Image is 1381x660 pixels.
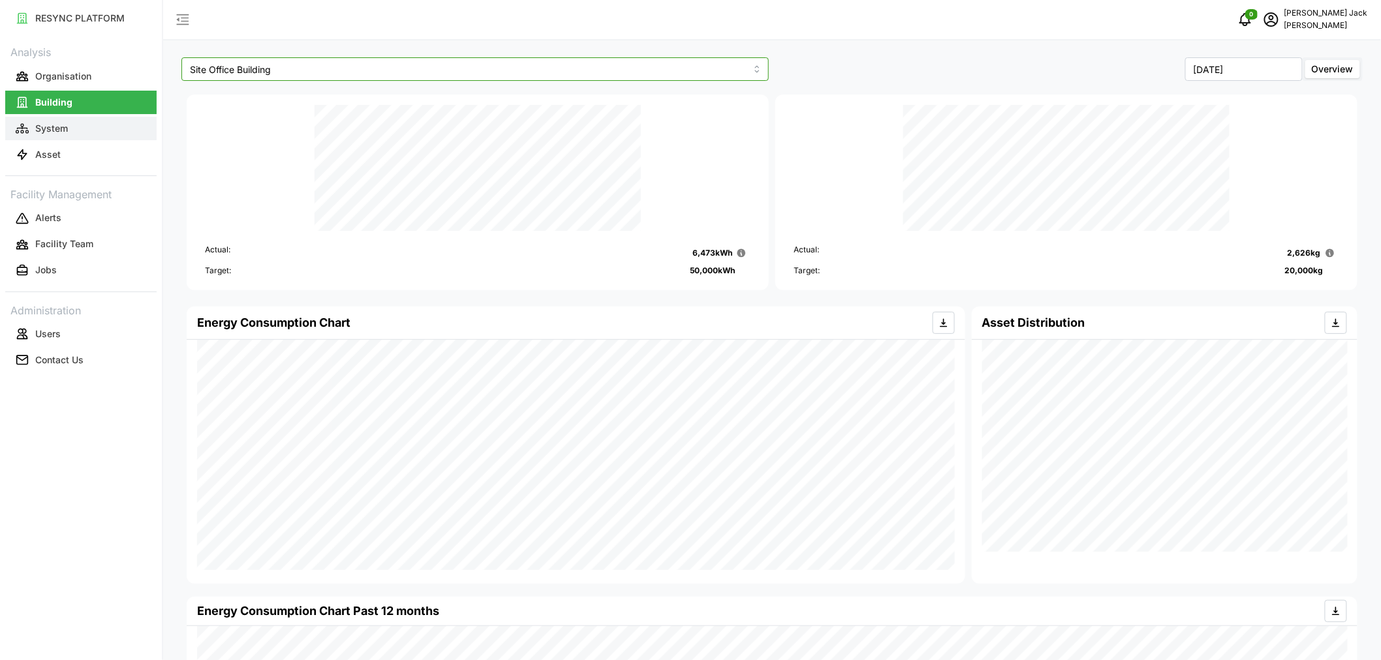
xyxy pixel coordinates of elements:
[35,353,84,367] p: Contact Us
[5,7,157,30] button: RESYNC PLATFORM
[35,211,61,224] p: Alerts
[35,148,61,161] p: Asset
[794,244,819,262] p: Actual:
[5,347,157,373] a: Contact Us
[982,314,1085,331] h4: Asset Distribution
[5,142,157,168] a: Asset
[5,258,157,284] a: Jobs
[35,263,57,277] p: Jobs
[1250,10,1254,19] span: 0
[5,232,157,258] a: Facility Team
[5,89,157,115] a: Building
[1284,20,1368,32] p: [PERSON_NAME]
[35,70,91,83] p: Organisation
[1285,265,1324,277] p: 20,000 kg
[5,63,157,89] a: Organisation
[35,327,61,340] p: Users
[5,233,157,256] button: Facility Team
[1232,7,1258,33] button: notifications
[5,115,157,142] a: System
[205,244,230,262] p: Actual:
[35,12,125,25] p: RESYNC PLATFORM
[5,91,157,114] button: Building
[5,205,157,232] a: Alerts
[35,237,93,250] p: Facility Team
[1284,7,1368,20] p: [PERSON_NAME] Jack
[5,143,157,166] button: Asset
[197,314,350,331] h4: Energy Consumption Chart
[5,65,157,88] button: Organisation
[5,321,157,347] a: Users
[794,265,820,277] p: Target:
[205,265,231,277] p: Target:
[1258,7,1284,33] button: schedule
[692,247,732,260] p: 6,473 kWh
[35,96,72,109] p: Building
[1185,57,1303,81] input: Select Month
[5,42,157,61] p: Analysis
[5,322,157,346] button: Users
[5,117,157,140] button: System
[1312,63,1354,74] span: Overview
[197,602,439,620] p: Energy Consumption Chart Past 12 months
[5,207,157,230] button: Alerts
[1288,247,1321,260] p: 2,626 kg
[5,259,157,282] button: Jobs
[35,122,68,135] p: System
[690,265,735,277] p: 50,000 kWh
[5,5,157,31] a: RESYNC PLATFORM
[5,184,157,203] p: Facility Management
[5,348,157,372] button: Contact Us
[5,300,157,319] p: Administration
